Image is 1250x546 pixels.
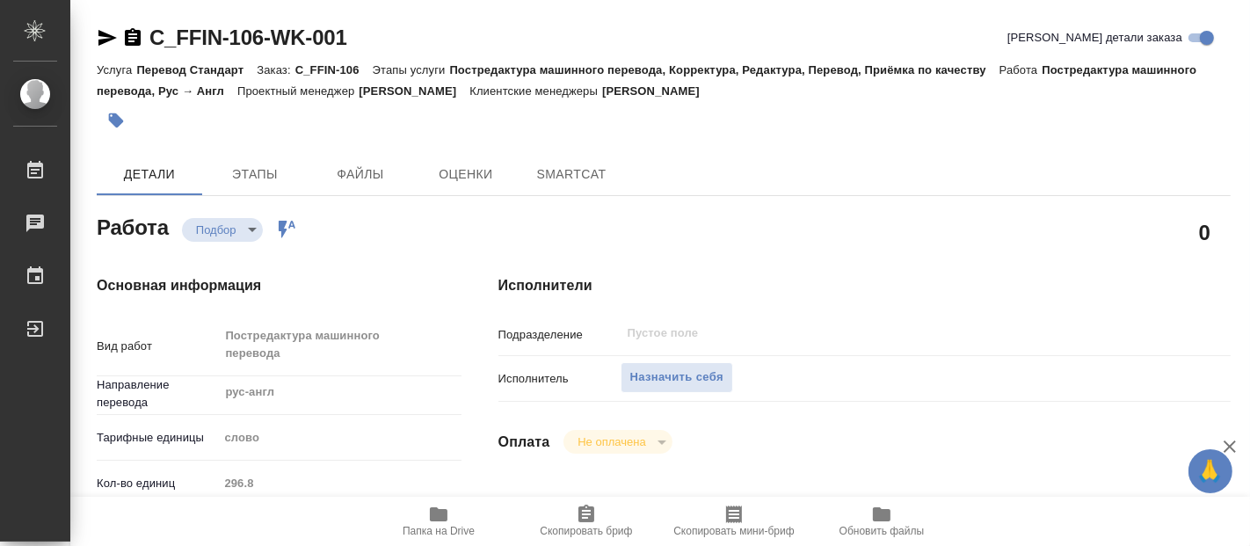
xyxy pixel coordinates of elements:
span: Скопировать бриф [540,525,632,537]
p: Кол-во единиц [97,475,218,492]
h4: Дополнительно [498,496,1231,517]
p: [PERSON_NAME] [602,84,713,98]
h2: Работа [97,210,169,242]
p: Подразделение [498,326,621,344]
a: C_FFIN-106-WK-001 [149,25,347,49]
p: Вид работ [97,338,218,355]
span: Файлы [318,164,403,186]
p: Исполнитель [498,370,621,388]
div: Подбор [182,218,263,242]
h4: Основная информация [97,275,428,296]
p: Услуга [97,63,136,76]
button: Папка на Drive [365,497,512,546]
span: 🙏 [1195,453,1225,490]
span: SmartCat [529,164,614,186]
span: Детали [107,164,192,186]
div: слово [218,423,461,453]
input: Пустое поле [218,470,461,496]
button: Скопировать бриф [512,497,660,546]
button: Скопировать мини-бриф [660,497,808,546]
span: Папка на Drive [403,525,475,537]
p: Постредактура машинного перевода, Корректура, Редактура, Перевод, Приёмка по качеству [449,63,999,76]
input: Пустое поле [626,323,1129,344]
button: Обновить файлы [808,497,956,546]
p: Перевод Стандарт [136,63,257,76]
h4: Исполнители [498,275,1231,296]
h2: 0 [1199,217,1210,247]
p: Этапы услуги [373,63,450,76]
span: Оценки [424,164,508,186]
p: Заказ: [257,63,294,76]
p: Тарифные единицы [97,429,218,447]
button: 🙏 [1188,449,1232,493]
p: Работа [999,63,1043,76]
h4: Оплата [498,432,550,453]
p: Направление перевода [97,376,218,411]
span: [PERSON_NAME] детали заказа [1007,29,1182,47]
button: Добавить тэг [97,101,135,140]
p: Клиентские менеджеры [469,84,602,98]
button: Скопировать ссылку [122,27,143,48]
p: C_FFIN-106 [295,63,373,76]
p: Проектный менеджер [237,84,359,98]
span: Этапы [213,164,297,186]
button: Скопировать ссылку для ЯМессенджера [97,27,118,48]
button: Назначить себя [621,362,733,393]
div: Подбор [563,430,672,454]
span: Скопировать мини-бриф [673,525,794,537]
p: [PERSON_NAME] [359,84,469,98]
span: Обновить файлы [839,525,925,537]
span: Назначить себя [630,368,723,388]
button: Подбор [191,222,242,237]
button: Не оплачена [572,434,650,449]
